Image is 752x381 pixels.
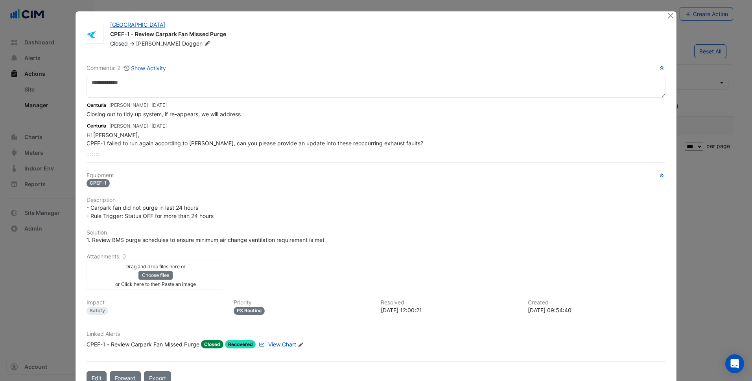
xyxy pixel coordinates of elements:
h6: Attachments: 0 [87,253,665,260]
span: Closed [201,340,223,348]
span: Closing out to tidy up system, if re-appears, we will address [87,111,241,117]
h6: Description [87,197,665,203]
h6: Linked Alerts [87,331,665,337]
h6: Equipment [87,172,665,179]
span: -> [129,40,135,47]
span: View Chart [268,341,296,348]
fa-icon: Edit Linked Alerts [298,342,304,348]
div: Comments: 2 [87,64,166,73]
img: Centuria [87,101,106,110]
span: CPEF-1 [87,179,110,187]
span: 2025-01-13 09:54:40 [151,123,167,129]
button: Close [667,11,675,20]
div: CPEF-1 - Review Carpark Fan Missed Purge [87,340,199,348]
small: [PERSON_NAME] - [109,123,167,130]
span: [PERSON_NAME] [136,40,181,47]
div: P3 Routine [234,307,265,315]
img: Envar Service [85,31,103,38]
img: Centuria [87,122,106,130]
h6: Priority [234,299,371,306]
div: [DATE] 12:00:21 [381,306,518,314]
span: Recovered [225,340,256,348]
div: Safety [87,307,108,315]
h6: Solution [87,229,665,236]
div: [DATE] 09:54:40 [528,306,665,314]
h6: Created [528,299,665,306]
span: 2025-09-18 12:00:19 [151,102,167,108]
h6: Resolved [381,299,518,306]
div: Open Intercom Messenger [725,354,744,373]
span: Closed [110,40,128,47]
span: Doggen [182,40,212,48]
h6: Impact [87,299,224,306]
small: [PERSON_NAME] - [109,102,167,109]
small: Drag and drop files here or [125,264,186,269]
button: Show Activity [123,64,166,73]
small: or Click here to then Paste an image [115,281,196,287]
span: 1. Review BMS purge schedules to ensure minimum air change ventilation requirement is met [87,236,324,243]
a: View Chart [257,340,296,348]
div: CPEF-1 - Review Carpark Fan Missed Purge [110,30,658,40]
a: [GEOGRAPHIC_DATA] [110,21,165,28]
span: - Carpark fan did not purge in last 24 hours - Rule Trigger: Status OFF for more than 24 hours [87,204,214,219]
button: Choose files [138,271,173,280]
span: Hi [PERSON_NAME], CPEF-1 failed to run again according to [PERSON_NAME], can you please provide a... [87,132,423,147]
